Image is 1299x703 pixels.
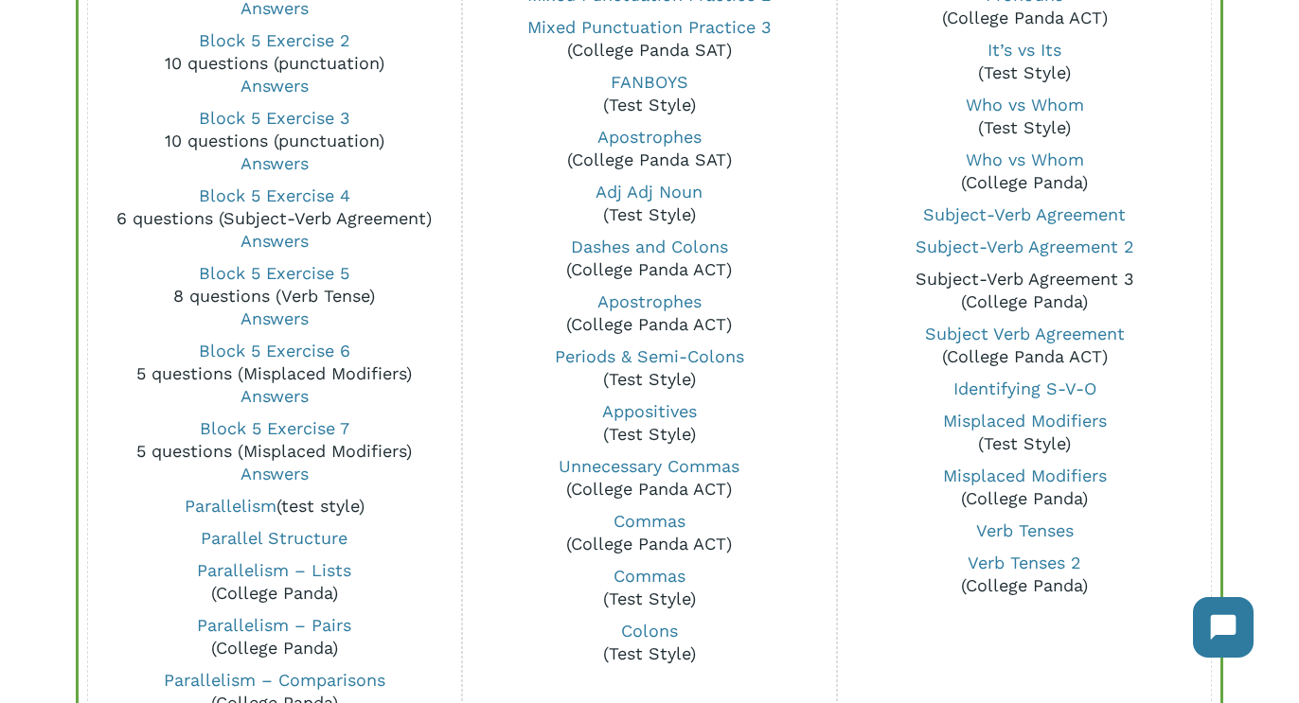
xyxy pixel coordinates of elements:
[474,290,826,336] p: (College Panda ACT)
[474,510,826,555] p: (College Panda ACT)
[849,39,1201,84] p: (Test Style)
[240,308,309,328] a: Answers
[199,30,350,50] a: Block 5 Exercise 2
[201,528,347,548] a: Parallel Structure
[916,237,1134,256] a: Subject-Verb Agreement 2
[98,185,450,253] p: 6 questions (Subject-Verb Agreement)
[98,107,450,175] p: 10 questions (punctuation)
[474,565,826,610] p: (Test Style)
[596,182,703,202] a: Adj Adj Noun
[474,16,826,62] p: (College Panda SAT)
[614,511,685,531] a: Commas
[240,76,309,96] a: Answers
[849,268,1201,313] p: (College Panda)
[555,346,744,366] a: Periods & Semi-Colons
[611,72,688,92] a: FANBOYS
[953,378,1096,398] a: Identifying S-V-O
[925,324,1125,343] a: Subject Verb Agreement
[474,71,826,116] p: (Test Style)
[98,559,450,605] p: (College Panda)
[474,236,826,281] p: (College Panda ACT)
[621,621,678,641] a: Colons
[916,269,1134,289] a: Subject-Verb Agreement 3
[474,620,826,665] p: (Test Style)
[527,17,772,37] a: Mixed Punctuation Practice 3
[474,181,826,226] p: (Test Style)
[614,566,685,586] a: Commas
[602,401,697,421] a: Appositives
[849,465,1201,510] p: (College Panda)
[966,95,1084,114] a: Who vs Whom
[199,263,349,283] a: Block 5 Exercise 5
[849,94,1201,139] p: (Test Style)
[988,40,1061,60] a: It’s vs Its
[197,560,351,580] a: Parallelism – Lists
[98,495,450,518] p: (test style)
[98,614,450,659] p: (College Panda)
[240,153,309,173] a: Answers
[474,455,826,501] p: (College Panda ACT)
[98,29,450,97] p: 10 questions (punctuation)
[474,400,826,446] p: (Test Style)
[185,496,276,516] a: Parallelism
[199,341,350,360] a: Block 5 Exercise 6
[164,670,385,690] a: Parallelism – Comparisons
[571,237,728,256] a: Dashes and Colons
[200,418,349,438] a: Block 5 Exercise 7
[240,231,309,251] a: Answers
[1174,578,1272,677] iframe: Chatbot
[849,552,1201,597] p: (College Panda)
[240,464,309,483] a: Answers
[197,615,351,635] a: Parallelism – Pairs
[98,262,450,330] p: 8 questions (Verb Tense)
[923,204,1126,224] a: Subject-Verb Agreement
[943,466,1107,485] a: Misplaced Modifiers
[199,108,350,128] a: Block 5 Exercise 3
[559,456,739,476] a: Unnecessary Commas
[199,185,350,205] a: Block 5 Exercise 4
[943,411,1107,431] a: Misplaced Modifiers
[597,127,702,147] a: Apostrophes
[474,345,826,391] p: (Test Style)
[849,323,1201,368] p: (College Panda ACT)
[597,291,702,311] a: Apostrophes
[98,417,450,485] p: 5 questions (Misplaced Modifiers)
[966,149,1084,169] a: Who vs Whom
[849,149,1201,194] p: (College Panda)
[968,553,1081,572] a: Verb Tenses 2
[98,340,450,408] p: 5 questions (Misplaced Modifiers)
[240,386,309,406] a: Answers
[474,126,826,171] p: (College Panda SAT)
[849,410,1201,455] p: (Test Style)
[976,520,1074,540] a: Verb Tenses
